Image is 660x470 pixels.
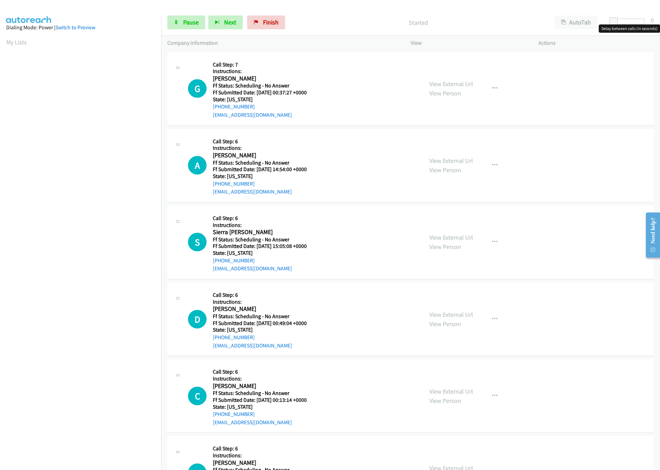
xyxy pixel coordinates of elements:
[188,387,207,405] div: The call is yet to be attempted
[213,459,315,467] h2: [PERSON_NAME]
[213,75,315,83] h2: [PERSON_NAME]
[429,243,461,251] a: View Person
[429,233,473,241] a: View External Url
[6,53,161,380] iframe: Dialpad
[213,222,315,229] h5: Instructions:
[213,243,315,250] h5: Ff Submitted Date: [DATE] 15:05:08 +0000
[213,382,315,390] h2: [PERSON_NAME]
[213,368,315,375] h5: Call Step: 6
[213,82,315,89] h5: Ff Status: Scheduling - No Answer
[429,320,461,328] a: View Person
[213,188,292,195] a: [EMAIL_ADDRESS][DOMAIN_NAME]
[213,397,315,404] h5: Ff Submitted Date: [DATE] 00:13:14 +0000
[213,292,315,299] h5: Call Step: 6
[429,89,461,97] a: View Person
[429,166,461,174] a: View Person
[429,80,473,88] a: View External Url
[213,103,255,110] a: [PHONE_NUMBER]
[213,61,315,68] h5: Call Step: 7
[213,320,315,327] h5: Ff Submitted Date: [DATE] 00:49:04 +0000
[213,152,315,159] h2: [PERSON_NAME]
[188,156,207,175] div: The call is yet to be attempted
[651,15,654,25] div: 0
[429,311,473,318] a: View External Url
[213,89,315,96] h5: Ff Submitted Date: [DATE] 00:37:27 +0000
[213,236,315,243] h5: Ff Status: Scheduling - No Answer
[213,411,255,417] a: [PHONE_NUMBER]
[429,397,461,405] a: View Person
[188,233,207,251] div: The call is yet to be attempted
[213,215,315,222] h5: Call Step: 6
[294,18,542,27] p: Started
[213,68,315,75] h5: Instructions:
[213,112,292,118] a: [EMAIL_ADDRESS][DOMAIN_NAME]
[213,159,315,166] h5: Ff Status: Scheduling - No Answer
[429,157,473,165] a: View External Url
[188,79,207,98] div: The call is yet to be attempted
[213,96,315,103] h5: State: [US_STATE]
[6,23,155,32] div: Dialing Mode: Power |
[188,310,207,328] div: The call is yet to be attempted
[213,145,315,152] h5: Instructions:
[555,15,597,29] button: AutoTab
[213,173,315,180] h5: State: [US_STATE]
[213,299,315,305] h5: Instructions:
[429,387,473,395] a: View External Url
[6,38,27,46] a: My Lists
[213,326,315,333] h5: State: [US_STATE]
[538,39,654,47] p: Actions
[213,419,292,426] a: [EMAIL_ADDRESS][DOMAIN_NAME]
[213,138,315,145] h5: Call Step: 6
[208,15,243,29] button: Next
[55,24,95,31] a: Switch to Preview
[167,15,205,29] a: Pause
[213,342,292,349] a: [EMAIL_ADDRESS][DOMAIN_NAME]
[263,18,279,26] span: Finish
[213,452,315,459] h5: Instructions:
[213,313,315,320] h5: Ff Status: Scheduling - No Answer
[188,310,207,328] h1: D
[213,390,315,397] h5: Ff Status: Scheduling - No Answer
[640,208,660,262] iframe: Resource Center
[188,79,207,98] h1: G
[213,250,315,257] h5: State: [US_STATE]
[213,305,315,313] h2: [PERSON_NAME]
[213,404,315,410] h5: State: [US_STATE]
[188,156,207,175] h1: A
[213,166,315,173] h5: Ff Submitted Date: [DATE] 14:54:00 +0000
[213,445,315,452] h5: Call Step: 6
[213,265,292,272] a: [EMAIL_ADDRESS][DOMAIN_NAME]
[224,18,236,26] span: Next
[213,228,315,236] h2: Sierra [PERSON_NAME]
[183,18,199,26] span: Pause
[167,39,398,47] p: Company Information
[411,39,526,47] p: View
[188,387,207,405] h1: C
[213,257,255,264] a: [PHONE_NUMBER]
[247,15,285,29] a: Finish
[213,334,255,341] a: [PHONE_NUMBER]
[188,233,207,251] h1: S
[213,375,315,382] h5: Instructions:
[213,180,255,187] a: [PHONE_NUMBER]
